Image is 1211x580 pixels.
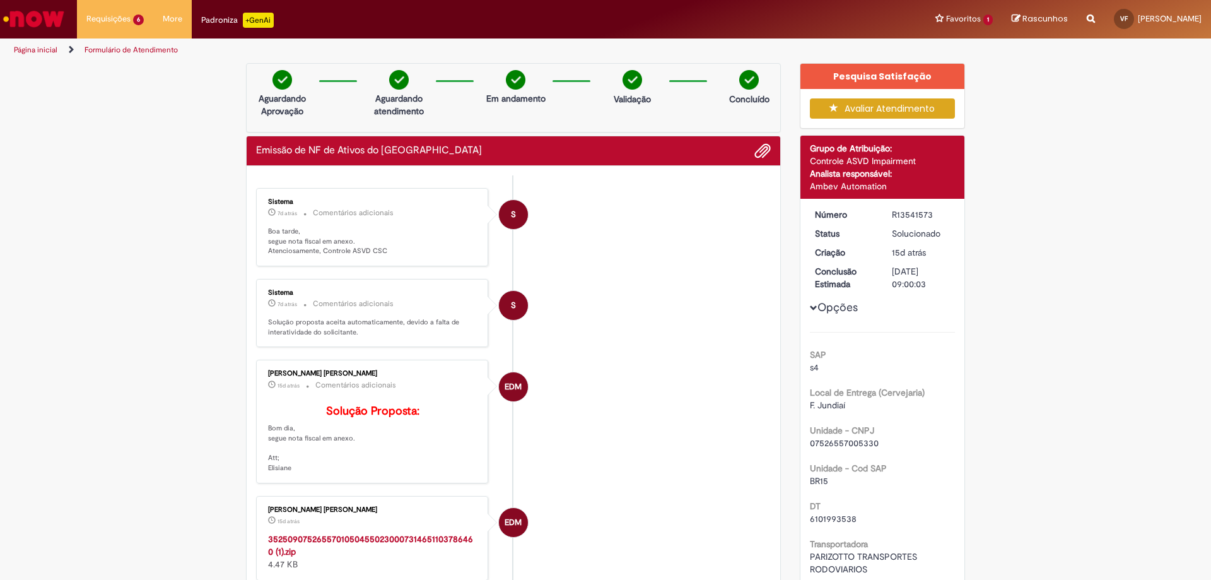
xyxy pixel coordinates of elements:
span: Rascunhos [1022,13,1068,25]
p: Validação [614,93,651,105]
img: check-circle-green.png [389,70,409,90]
dt: Criação [805,246,883,259]
dt: Número [805,208,883,221]
b: SAP [810,349,826,360]
div: System [499,291,528,320]
span: EDM [505,507,522,538]
h2: Emissão de NF de Ativos do ASVD Histórico de tíquete [256,145,482,157]
div: 16/09/2025 21:40:39 [892,246,951,259]
span: Favoritos [946,13,981,25]
span: 15d atrás [278,382,300,389]
span: 7d atrás [278,210,297,217]
button: Avaliar Atendimento [810,98,956,119]
span: [PERSON_NAME] [1138,13,1202,24]
div: Elisiane de Moura Cardozo [499,508,528,537]
div: [DATE] 09:00:03 [892,265,951,290]
img: check-circle-green.png [623,70,642,90]
span: 15d atrás [278,518,300,525]
div: Padroniza [201,13,274,28]
p: Concluído [729,93,769,105]
div: [PERSON_NAME] [PERSON_NAME] [268,370,478,377]
span: S [511,290,516,321]
img: check-circle-green.png [739,70,759,90]
div: Pesquisa Satisfação [800,64,965,89]
div: Grupo de Atribuição: [810,142,956,155]
span: VF [1120,15,1128,23]
span: S [511,199,516,230]
span: Requisições [86,13,131,25]
div: [PERSON_NAME] [PERSON_NAME] [268,506,478,514]
b: Unidade - CNPJ [810,425,874,436]
p: Aguardando Aprovação [252,92,313,117]
span: More [163,13,182,25]
div: Analista responsável: [810,167,956,180]
b: Solução Proposta: [326,404,419,418]
span: 07526557005330 [810,437,879,449]
p: Aguardando atendimento [368,92,430,117]
div: Ambev Automation [810,180,956,192]
p: Em andamento [486,92,546,105]
dt: Conclusão Estimada [805,265,883,290]
a: 35250907526557010504550230007314651103786460 (1).zip [268,533,473,557]
span: BR15 [810,475,828,487]
a: Rascunhos [1012,13,1068,25]
small: Comentários adicionais [315,380,396,391]
div: Sistema [268,289,478,297]
time: 17/09/2025 08:14:50 [278,518,300,525]
button: Adicionar anexos [754,143,771,159]
time: 24/09/2025 16:00:05 [278,210,297,217]
time: 24/09/2025 16:00:03 [278,300,297,308]
div: System [499,200,528,229]
p: Boa tarde, segue nota fiscal em anexo. Atenciosamente, Controle ASVD CSC [268,227,478,256]
span: PARIZOTTO TRANSPORTES RODOVIARIOS [810,551,920,575]
span: 6 [133,15,144,25]
b: Unidade - Cod SAP [810,463,887,474]
div: Sistema [268,198,478,206]
small: Comentários adicionais [313,208,394,218]
img: ServiceNow [1,6,66,32]
a: Página inicial [14,45,57,55]
span: 7d atrás [278,300,297,308]
p: +GenAi [243,13,274,28]
span: 1 [983,15,993,25]
span: F. Jundiaí [810,399,845,411]
div: Controle ASVD Impairment [810,155,956,167]
span: s4 [810,362,819,373]
img: check-circle-green.png [506,70,525,90]
dt: Status [805,227,883,240]
div: Elisiane de Moura Cardozo [499,372,528,401]
div: 4.47 KB [268,533,478,571]
span: 6101993538 [810,513,857,524]
p: Bom dia, segue nota fiscal em anexo. Att; Elisiane [268,405,478,473]
img: check-circle-green.png [272,70,292,90]
small: Comentários adicionais [313,299,394,309]
ul: Trilhas de página [9,38,798,62]
time: 17/09/2025 08:14:59 [278,382,300,389]
b: Transportadora [810,538,868,550]
p: Solução proposta aceita automaticamente, devido a falta de interatividade do solicitante. [268,317,478,337]
b: DT [810,500,821,512]
div: Solucionado [892,227,951,240]
a: Formulário de Atendimento [85,45,178,55]
b: Local de Entrega (Cervejaria) [810,387,925,398]
div: R13541573 [892,208,951,221]
span: 15d atrás [892,247,926,258]
span: EDM [505,372,522,402]
time: 16/09/2025 21:40:39 [892,247,926,258]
